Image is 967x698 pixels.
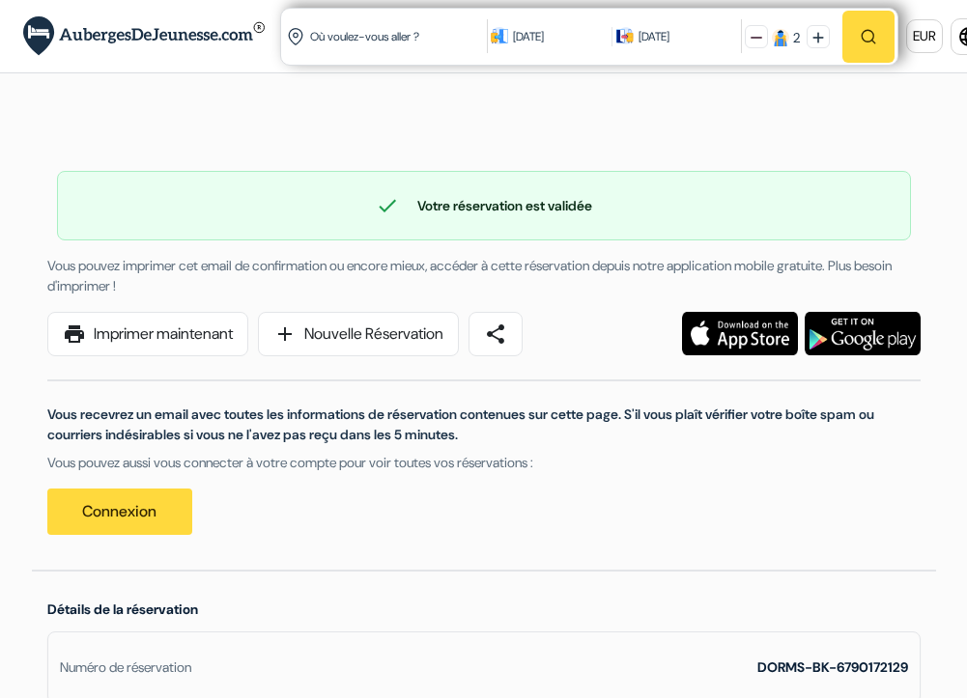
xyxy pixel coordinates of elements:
[308,13,441,60] input: Ville, université ou logement
[682,312,798,355] img: Téléchargez l'application gratuite
[63,322,86,346] span: print
[287,28,304,45] img: location icon
[491,27,508,44] img: calendarIcon icon
[60,657,191,678] div: Numéro de réservation
[47,453,921,473] p: Vous pouvez aussi vous connecter à votre compte pour voir toutes vos réservations :
[772,29,789,46] img: guest icon
[47,257,892,294] span: Vous pouvez imprimer cet email de confirmation ou encore mieux, accéder à cette réservation depui...
[258,312,459,356] a: addNouvelle Réservation
[469,312,523,356] a: share
[47,405,921,445] p: Vous recevrez un email avec toutes les informations de réservation contenues sur cette page. S'il...
[812,32,824,43] img: plus
[757,658,908,676] strong: DORMS-BK-6790172129
[47,600,198,618] span: Détails de la réservation
[58,194,910,217] div: Votre réservation est validée
[23,16,265,56] img: AubergesDeJeunesse.com
[484,322,507,346] span: share
[47,312,248,356] a: printImprimer maintenant
[793,28,800,48] div: 2
[376,194,399,217] span: check
[273,322,297,346] span: add
[639,27,669,46] div: [DATE]
[805,312,921,355] img: Téléchargez l'application gratuite
[751,32,762,43] img: minus
[47,489,192,535] a: Connexion
[906,19,943,53] a: EUR
[616,27,634,44] img: calendarIcon icon
[513,27,602,46] div: [DATE]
